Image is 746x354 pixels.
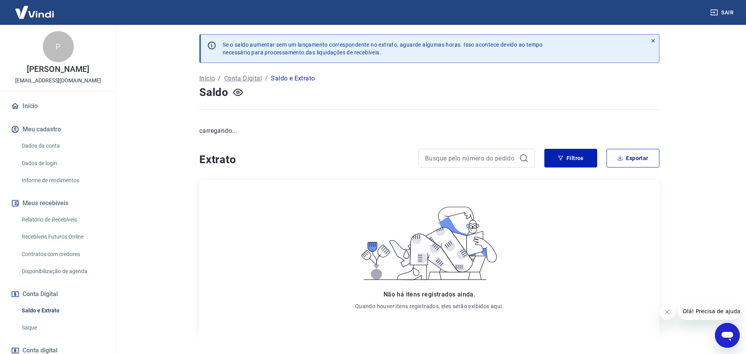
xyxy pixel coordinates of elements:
p: [EMAIL_ADDRESS][DOMAIN_NAME] [15,77,101,85]
button: Sair [709,5,737,20]
p: / [218,74,221,83]
button: Meu cadastro [9,121,107,138]
input: Busque pelo número do pedido [425,152,516,164]
button: Conta Digital [9,286,107,303]
button: Meus recebíveis [9,195,107,212]
a: Saque [19,320,107,336]
a: Dados de login [19,155,107,171]
a: Relatório de Recebíveis [19,212,107,228]
p: Se o saldo aumentar sem um lançamento correspondente no extrato, aguarde algumas horas. Isso acon... [223,41,543,56]
a: Dados da conta [19,138,107,154]
a: Saldo e Extrato [19,303,107,319]
iframe: Fechar mensagem [659,304,675,320]
p: Quando houver itens registrados, eles serão exibidos aqui. [355,302,504,310]
a: Conta Digital [224,74,262,83]
span: Olá! Precisa de ajuda? [5,5,65,12]
button: Exportar [607,149,659,167]
h4: Saldo [199,85,228,100]
iframe: Mensagem da empresa [678,303,740,320]
p: [PERSON_NAME] [27,65,89,73]
a: Contratos com credores [19,246,107,262]
div: P [43,31,74,62]
p: / [265,74,268,83]
a: Início [9,98,107,115]
iframe: Botão para abrir a janela de mensagens [715,323,740,348]
a: Informe de rendimentos [19,173,107,188]
span: Não há itens registrados ainda. [383,291,475,298]
p: Saldo e Extrato [271,74,315,83]
a: Recebíveis Futuros Online [19,229,107,245]
a: Disponibilização de agenda [19,263,107,279]
p: carregando... [199,126,659,136]
img: Vindi [9,0,60,24]
a: Início [199,74,215,83]
h4: Extrato [199,152,409,167]
button: Filtros [544,149,597,167]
